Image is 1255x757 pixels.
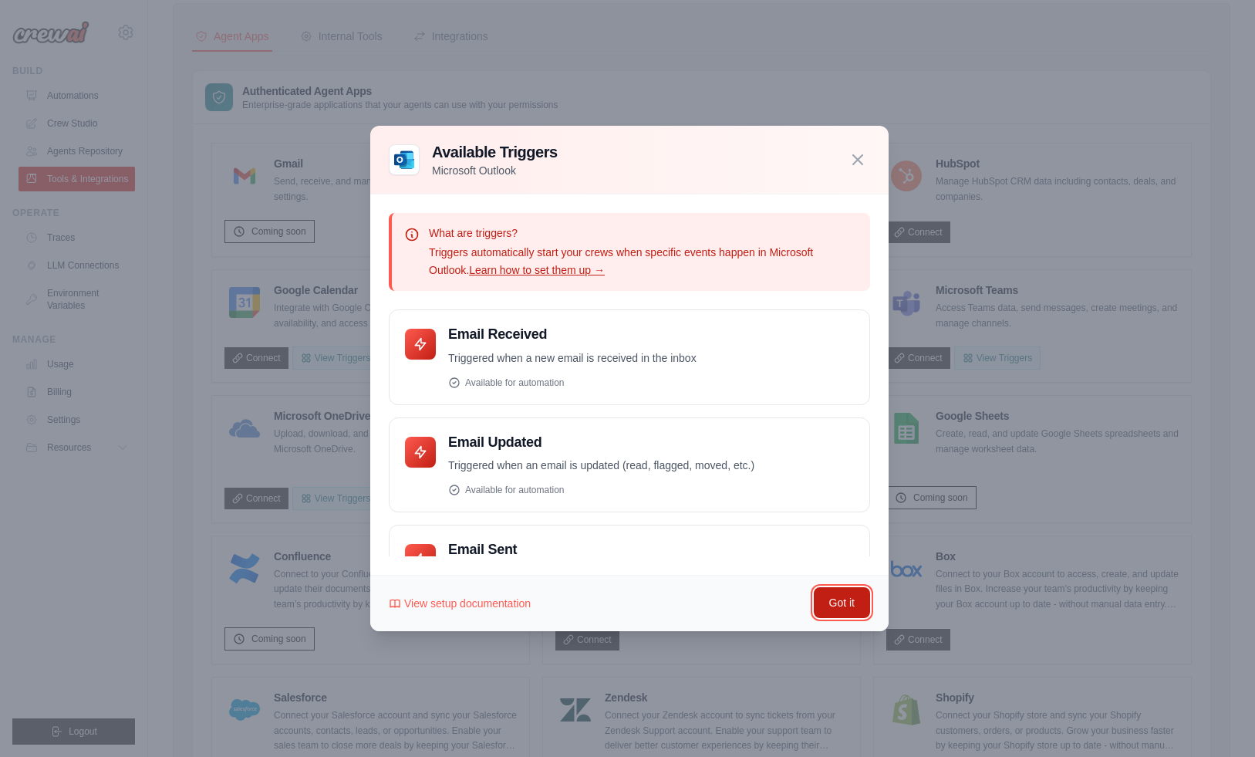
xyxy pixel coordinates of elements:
a: Learn how to set them up → [469,264,605,276]
button: Got it [814,587,870,618]
h4: Email Received [448,326,854,343]
div: Available for automation [448,377,854,389]
p: Triggered when a new email is received in the inbox [448,350,854,367]
img: Microsoft Outlook [389,144,420,175]
p: Triggers automatically start your crews when specific events happen in Microsoft Outlook. [429,244,858,279]
a: View setup documentation [389,596,531,611]
div: Available for automation [448,484,854,496]
h4: Email Sent [448,541,854,559]
iframe: Chat Widget [1178,683,1255,757]
span: View setup documentation [404,596,531,611]
p: Microsoft Outlook [432,163,558,178]
h4: Email Updated [448,434,854,451]
h3: Available Triggers [432,141,558,163]
p: Triggered when an email is updated (read, flagged, moved, etc.) [448,457,854,475]
p: What are triggers? [429,225,858,241]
